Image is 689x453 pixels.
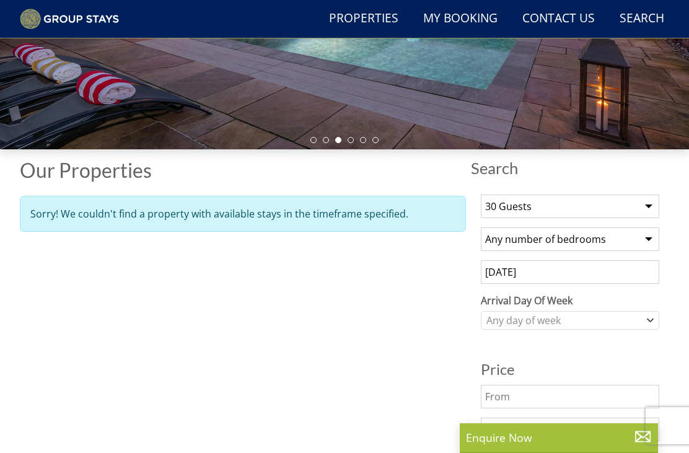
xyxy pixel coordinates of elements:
h1: Our Properties [20,159,466,181]
label: Arrival Day Of Week [481,293,659,308]
div: Combobox [481,311,659,330]
p: Enquire Now [466,429,652,446]
a: Contact Us [517,5,600,33]
input: From [481,385,659,408]
input: Arrival Date [481,260,659,284]
a: Search [615,5,669,33]
img: Group Stays [20,9,119,30]
span: Search [471,159,669,177]
input: To [481,418,659,441]
div: Sorry! We couldn't find a property with available stays in the timeframe specified. [20,196,466,232]
h3: Price [481,361,659,377]
div: Any day of week [483,314,644,327]
a: My Booking [418,5,502,33]
a: Properties [324,5,403,33]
